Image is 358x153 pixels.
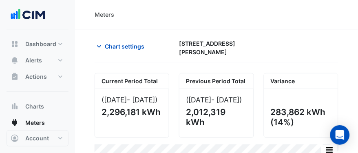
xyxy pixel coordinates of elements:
div: Variance [264,73,338,89]
span: [STREET_ADDRESS][PERSON_NAME] [179,39,254,56]
button: Charts [7,98,69,115]
div: Meters [95,10,114,19]
app-icon: Dashboard [11,40,19,48]
div: 2,296,181 kWh [102,107,161,118]
div: 283,862 kWh (14%) [271,107,330,128]
app-icon: Actions [11,73,19,81]
span: Chart settings [105,42,144,51]
button: Account [7,130,69,146]
button: Meters [7,115,69,131]
span: - [DATE] [211,95,239,104]
div: ([DATE] ) [186,95,247,104]
button: Actions [7,69,69,85]
div: Open Intercom Messenger [330,125,350,145]
div: 2,012,319 kWh [186,107,245,128]
img: Company Logo [10,7,46,23]
div: Current Period Total [95,73,169,89]
div: ([DATE] ) [102,95,162,104]
span: Dashboard [25,40,56,48]
app-icon: Alerts [11,56,19,64]
span: Actions [25,73,47,81]
div: Previous Period Total [179,73,253,89]
span: - [DATE] [127,95,155,104]
app-icon: Meters [11,119,19,127]
button: Dashboard [7,36,69,52]
span: Meters [25,119,45,127]
app-icon: Charts [11,102,19,111]
button: Alerts [7,52,69,69]
span: Account [25,134,49,142]
span: Charts [25,102,44,111]
button: Chart settings [95,39,150,53]
span: Alerts [25,56,42,64]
